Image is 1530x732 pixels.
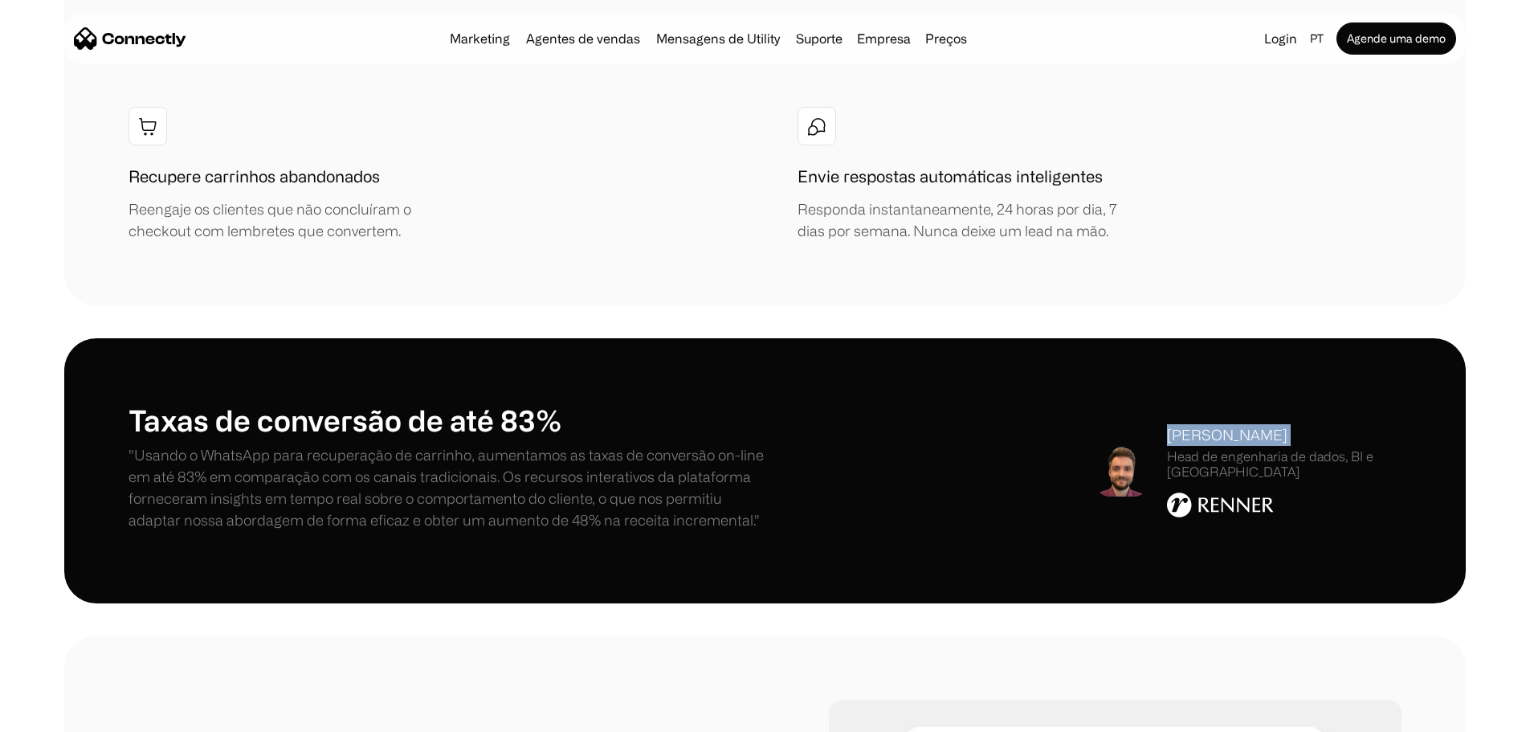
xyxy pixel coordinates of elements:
[16,702,96,726] aside: Language selected: Português (Brasil)
[798,198,1143,242] div: Responda instantaneamente, 24 horas por dia, 7 dias por semana. Nunca deixe um lead na mão.
[129,444,765,531] p: "Usando o WhatsApp para recuperação de carrinho, aumentamos as taxas de conversão on-line em até ...
[1304,27,1333,50] div: pt
[1310,27,1324,50] div: pt
[32,704,96,726] ul: Language list
[650,32,786,45] a: Mensagens de Utility
[129,165,380,189] h1: Recupere carrinhos abandonados
[74,27,186,51] a: home
[852,27,916,50] div: Empresa
[857,27,911,50] div: Empresa
[919,32,973,45] a: Preços
[789,32,849,45] a: Suporte
[1167,449,1401,480] div: Head de engenharia de dados, BI e [GEOGRAPHIC_DATA]
[1167,424,1401,446] div: [PERSON_NAME]
[520,32,647,45] a: Agentes de vendas
[443,32,516,45] a: Marketing
[129,198,474,242] div: Reengaje os clientes que não concluíram o checkout com lembretes que convertem.
[1336,22,1456,55] a: Agende uma demo
[798,165,1103,189] h1: Envie respostas automáticas inteligentes
[129,403,765,437] h1: Taxas de conversão de até 83%
[1258,27,1304,50] a: Login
